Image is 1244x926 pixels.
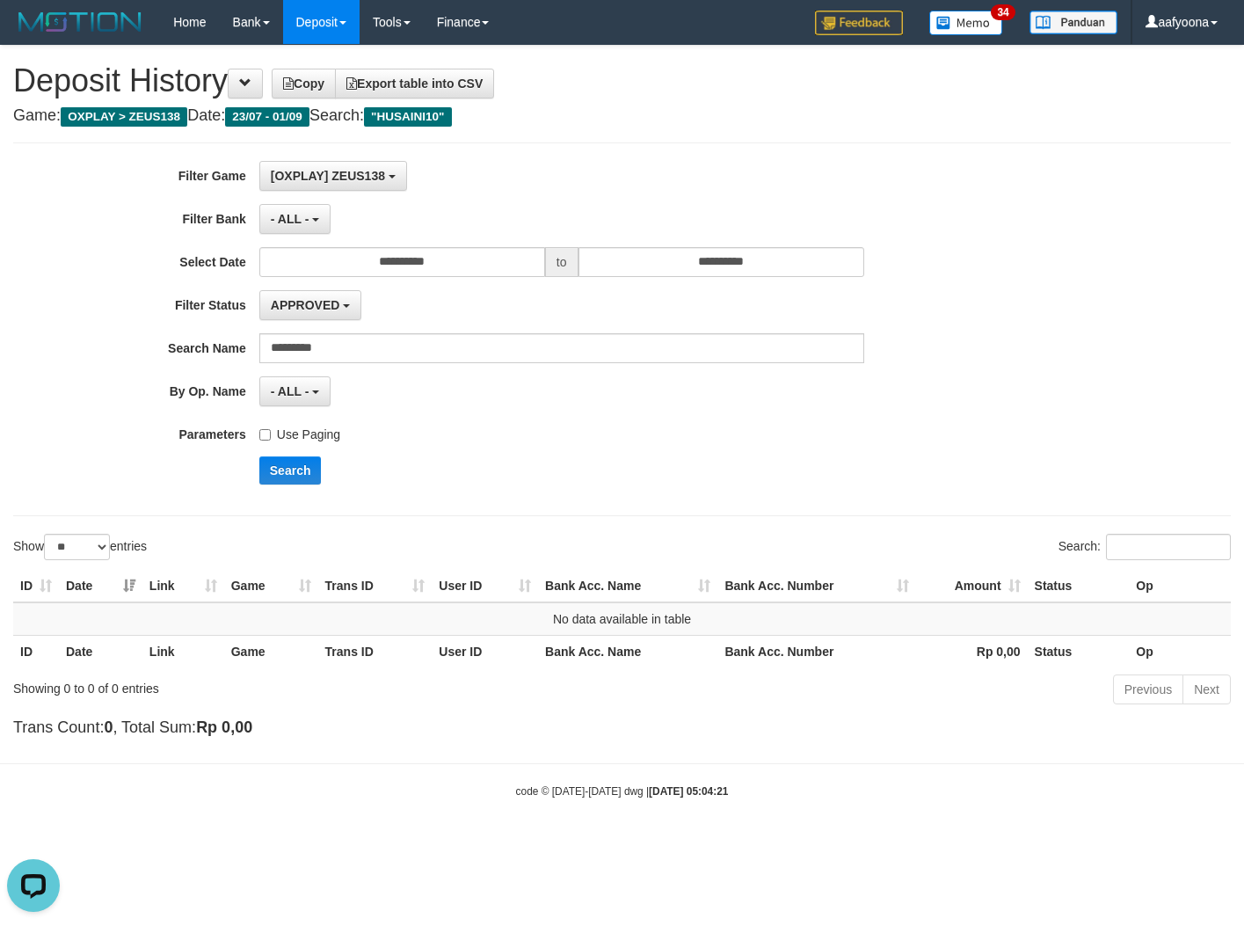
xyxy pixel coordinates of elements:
[13,602,1231,636] td: No data available in table
[977,645,1021,659] strong: Rp 0,00
[717,570,915,602] th: Bank Acc. Number: activate to sort column ascending
[7,7,60,60] button: Open LiveChat chat widget
[1058,534,1231,560] label: Search:
[272,69,336,98] a: Copy
[1129,570,1231,602] th: Op
[1129,635,1231,667] th: Op
[44,534,110,560] select: Showentries
[59,570,142,602] th: Date: activate to sort column ascending
[259,429,271,441] input: Use Paging
[196,718,252,736] strong: Rp 0,00
[815,11,903,35] img: Feedback.jpg
[13,9,147,35] img: MOTION_logo.png
[13,635,59,667] th: ID
[224,570,318,602] th: Game: activate to sort column ascending
[346,77,483,91] span: Export table into CSV
[13,719,1231,737] h4: Trans Count: , Total Sum:
[649,785,728,798] strong: [DATE] 05:04:21
[259,290,361,320] button: APPROVED
[335,69,494,98] a: Export table into CSV
[991,4,1015,20] span: 34
[61,107,187,127] span: OXPLAY > ZEUS138
[13,63,1231,98] h1: Deposit History
[432,570,538,602] th: User ID: activate to sort column ascending
[1113,674,1183,704] a: Previous
[1029,11,1117,34] img: panduan.png
[271,298,340,312] span: APPROVED
[318,570,433,602] th: Trans ID: activate to sort column ascending
[13,107,1231,125] h4: Game: Date: Search:
[271,384,309,398] span: - ALL -
[364,107,452,127] span: "HUSAINI10"
[59,635,142,667] th: Date
[259,376,331,406] button: - ALL -
[142,570,224,602] th: Link: activate to sort column ascending
[271,169,385,183] span: [OXPLAY] ZEUS138
[717,635,915,667] th: Bank Acc. Number
[538,570,717,602] th: Bank Acc. Name: activate to sort column ascending
[916,570,1028,602] th: Amount: activate to sort column ascending
[283,77,324,91] span: Copy
[1182,674,1231,704] a: Next
[516,785,729,798] small: code © [DATE]-[DATE] dwg |
[13,534,147,560] label: Show entries
[271,212,309,226] span: - ALL -
[259,456,322,485] button: Search
[224,635,318,667] th: Game
[259,161,407,191] button: [OXPLAY] ZEUS138
[538,635,717,667] th: Bank Acc. Name
[225,107,309,127] span: 23/07 - 01/09
[259,419,340,443] label: Use Paging
[1028,635,1130,667] th: Status
[545,247,578,277] span: to
[318,635,433,667] th: Trans ID
[1106,534,1231,560] input: Search:
[1028,570,1130,602] th: Status
[13,570,59,602] th: ID: activate to sort column ascending
[929,11,1003,35] img: Button%20Memo.svg
[142,635,224,667] th: Link
[104,718,113,736] strong: 0
[13,673,506,697] div: Showing 0 to 0 of 0 entries
[432,635,538,667] th: User ID
[259,204,331,234] button: - ALL -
